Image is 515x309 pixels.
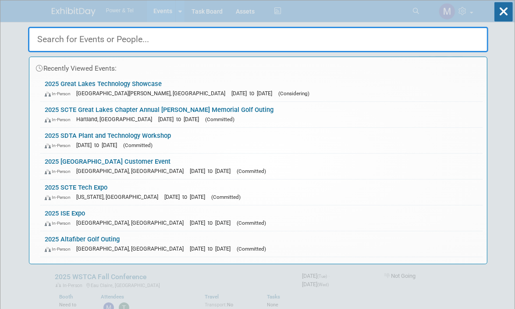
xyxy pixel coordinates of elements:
a: 2025 SCTE Tech Expo In-Person [US_STATE], [GEOGRAPHIC_DATA] [DATE] to [DATE] (Committed) [40,180,483,205]
span: (Considering) [278,90,309,97]
span: [US_STATE], [GEOGRAPHIC_DATA] [76,194,163,200]
span: (Committed) [123,142,153,148]
span: In-Person [45,246,75,252]
span: In-Person [45,91,75,97]
input: Search for Events or People... [28,27,488,52]
span: In-Person [45,169,75,174]
span: (Committed) [237,220,266,226]
span: [GEOGRAPHIC_DATA][PERSON_NAME], [GEOGRAPHIC_DATA] [76,90,230,97]
span: [DATE] to [DATE] [158,116,203,122]
span: Hartland, [GEOGRAPHIC_DATA] [76,116,156,122]
span: [DATE] to [DATE] [76,142,121,148]
a: 2025 SCTE Great Lakes Chapter Annual [PERSON_NAME] Memorial Golf Outing In-Person Hartland, [GEOG... [40,102,483,127]
span: [DATE] to [DATE] [164,194,210,200]
div: Recently Viewed Events: [34,57,483,76]
span: In-Person [45,220,75,226]
span: [GEOGRAPHIC_DATA], [GEOGRAPHIC_DATA] [76,245,188,252]
a: 2025 SDTA Plant and Technology Workshop In-Person [DATE] to [DATE] (Committed) [40,128,483,153]
span: (Committed) [211,194,241,200]
a: 2025 Great Lakes Technology Showcase In-Person [GEOGRAPHIC_DATA][PERSON_NAME], [GEOGRAPHIC_DATA] ... [40,76,483,101]
span: [DATE] to [DATE] [190,168,235,174]
span: [DATE] to [DATE] [190,245,235,252]
a: 2025 [GEOGRAPHIC_DATA] Customer Event In-Person [GEOGRAPHIC_DATA], [GEOGRAPHIC_DATA] [DATE] to [D... [40,154,483,179]
span: [DATE] to [DATE] [231,90,277,97]
span: [DATE] to [DATE] [190,219,235,226]
span: In-Person [45,143,75,148]
span: [GEOGRAPHIC_DATA], [GEOGRAPHIC_DATA] [76,168,188,174]
span: In-Person [45,194,75,200]
span: In-Person [45,117,75,122]
span: (Committed) [205,116,234,122]
a: 2025 Altafiber Golf Outing In-Person [GEOGRAPHIC_DATA], [GEOGRAPHIC_DATA] [DATE] to [DATE] (Commi... [40,231,483,257]
span: [GEOGRAPHIC_DATA], [GEOGRAPHIC_DATA] [76,219,188,226]
span: (Committed) [237,168,266,174]
a: 2025 ISE Expo In-Person [GEOGRAPHIC_DATA], [GEOGRAPHIC_DATA] [DATE] to [DATE] (Committed) [40,205,483,231]
span: (Committed) [237,246,266,252]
